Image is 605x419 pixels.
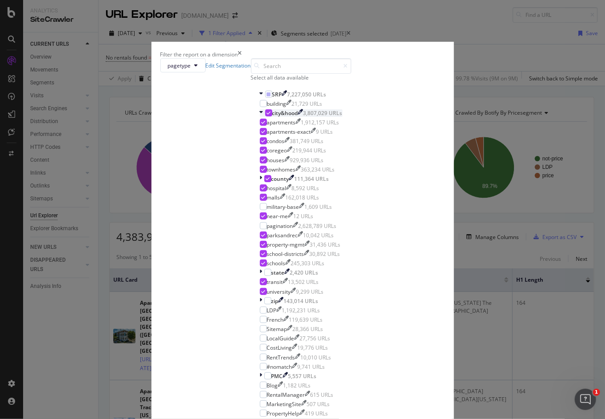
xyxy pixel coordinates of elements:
[271,297,279,305] div: zip
[305,410,328,417] div: 419 URLs
[305,203,332,211] div: 1,609 URLs
[267,241,305,248] div: property-mgmt
[287,91,326,98] div: 7,227,050 URLs
[575,389,596,410] iframe: Intercom live chat
[160,58,206,72] button: pagetype
[267,203,299,211] div: military-base
[300,335,330,342] div: 27,756 URLs
[271,269,285,276] div: state
[267,335,295,342] div: LocalGuide
[593,389,600,396] span: 1
[267,382,278,389] div: Blog
[271,175,289,183] div: county
[267,391,305,399] div: RentalManager
[267,156,285,164] div: houses
[301,119,339,126] div: 1,912,157 URLs
[299,222,337,230] div: 2,628,789 URLs
[267,137,285,145] div: condos
[267,354,295,361] div: RentTrends
[267,344,292,351] div: CostLiving
[267,278,283,286] div: transit
[267,250,304,258] div: school-districts
[283,382,311,389] div: 1,182 URLs
[316,128,333,136] div: 9 URLs
[267,128,311,136] div: apartments-exact
[267,288,291,295] div: university
[272,109,298,117] div: city&hood
[272,91,282,98] div: SRP
[303,231,334,239] div: 10,042 URLs
[295,175,329,183] div: 111,364 URLs
[310,250,340,258] div: 30,892 URLs
[267,307,277,314] div: LDP
[293,147,326,154] div: 219,944 URLs
[168,62,191,69] span: pagetype
[267,212,288,220] div: near-me
[303,109,342,117] div: 3,807,029 URLs
[238,51,242,58] div: times
[298,363,325,371] div: 9,741 URLs
[296,288,324,295] div: 9,299 URLs
[267,325,287,333] div: Sitemap
[286,194,319,201] div: 162,018 URLs
[267,259,286,267] div: schools
[301,166,335,173] div: 363,234 URLs
[288,372,317,380] div: 5,557 URLs
[310,241,341,248] div: 31,436 URLs
[267,410,300,417] div: PropertyHelp
[267,363,292,371] div: #nomatch
[291,259,325,267] div: 245,303 URLs
[267,119,296,126] div: apartments
[294,212,314,220] div: 12 URLs
[293,325,323,333] div: 28,366 URLs
[206,62,251,69] a: Edit Segmentation
[288,278,319,286] div: 13,502 URLs
[271,372,283,380] div: PMC
[267,100,287,108] div: building
[289,316,323,323] div: 119,639 URLs
[310,391,334,399] div: 615 URLs
[290,137,324,145] div: 381,749 URLs
[282,307,320,314] div: 1,192,231 URLs
[267,316,284,323] div: French
[267,400,302,408] div: MarketingSite
[267,194,280,201] div: malls
[290,156,324,164] div: 929,936 URLs
[301,354,331,361] div: 10,010 URLs
[284,297,318,305] div: 143,014 URLs
[267,231,298,239] div: parksandrec
[160,51,238,58] div: Filter the report on a dimension
[292,100,322,108] div: 21,729 URLs
[298,344,328,351] div: 19,776 URLs
[251,58,351,74] input: Search
[251,74,351,81] div: Select all data available
[267,147,287,154] div: coregeo
[307,400,330,408] div: 507 URLs
[267,184,287,192] div: hospital
[290,269,318,276] div: 2,420 URLs
[267,166,296,173] div: townhomes
[267,222,293,230] div: pagination
[292,184,319,192] div: 8,592 URLs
